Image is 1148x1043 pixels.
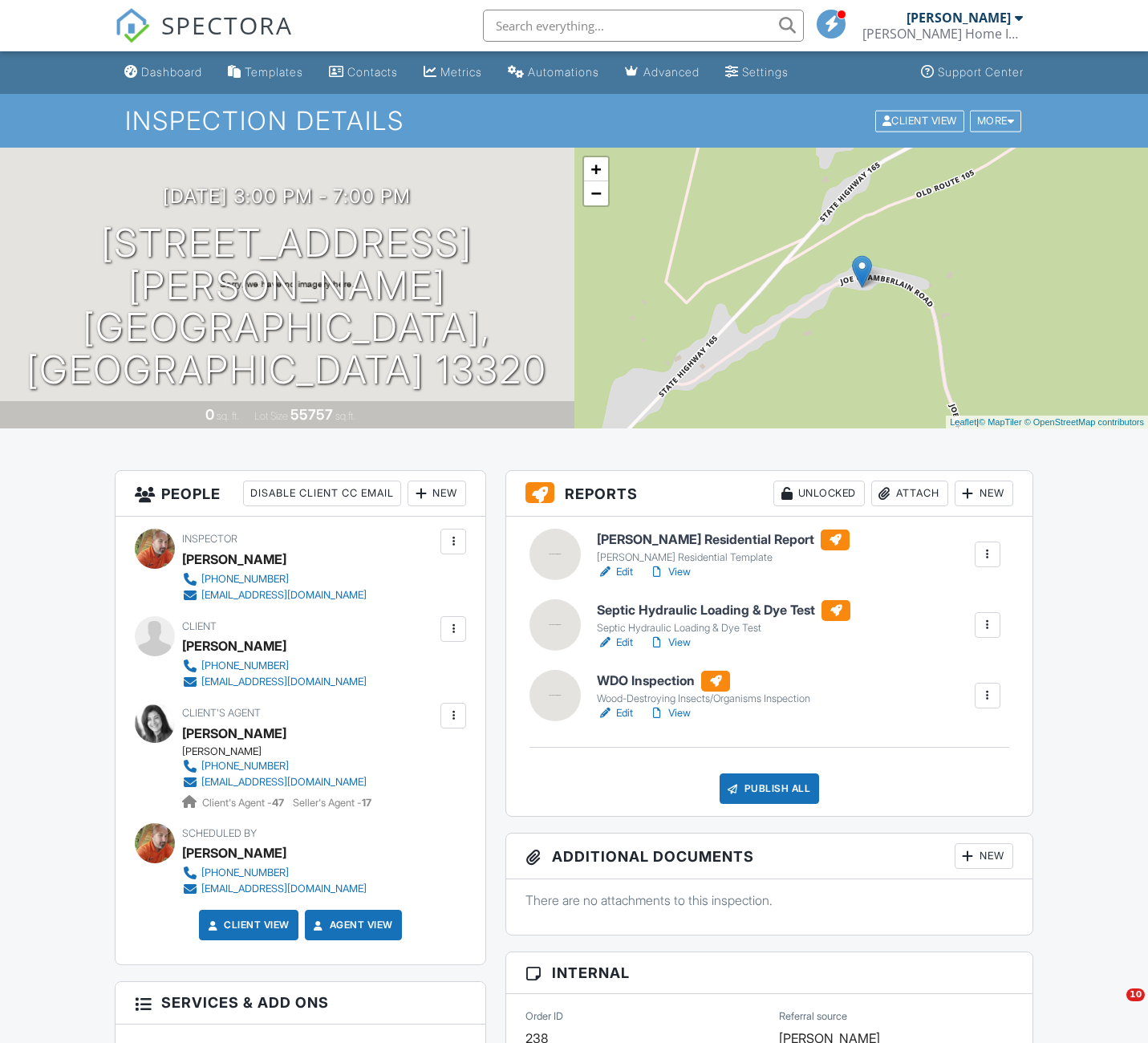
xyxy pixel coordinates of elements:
[182,774,367,790] a: [EMAIL_ADDRESS][DOMAIN_NAME]
[290,406,333,423] div: 55757
[26,222,549,392] h1: [STREET_ADDRESS][PERSON_NAME] [GEOGRAPHIC_DATA], [GEOGRAPHIC_DATA] 13320
[182,707,261,719] span: Client's Agent
[528,65,599,79] div: Automations
[871,481,948,506] div: Attach
[525,1009,563,1024] label: Order ID
[201,676,367,688] div: [EMAIL_ADDRESS][DOMAIN_NAME]
[720,773,820,804] div: Publish All
[182,620,217,632] span: Client
[201,589,367,602] div: [EMAIL_ADDRESS][DOMAIN_NAME]
[125,107,1023,135] h1: Inspection Details
[1093,988,1132,1027] iframe: Intercom live chat
[202,797,286,809] span: Client's Agent -
[408,481,466,506] div: New
[597,600,850,635] a: Septic Hydraulic Loading & Dye Test Septic Hydraulic Loading & Dye Test
[440,65,482,79] div: Metrics
[649,635,691,651] a: View
[182,634,286,658] div: [PERSON_NAME]
[955,843,1013,869] div: New
[115,22,293,55] a: SPECTORA
[938,65,1024,79] div: Support Center
[874,114,968,126] a: Client View
[506,952,1032,994] h3: Internal
[182,674,367,690] a: [EMAIL_ADDRESS][DOMAIN_NAME]
[163,185,411,207] h3: [DATE] 3:00 pm - 7:00 pm
[915,58,1030,87] a: Support Center
[779,1009,847,1024] label: Referral source
[1126,988,1145,1001] span: 10
[201,659,289,672] div: [PHONE_NUMBER]
[182,865,367,881] a: [PHONE_NUMBER]
[862,26,1023,42] div: Kincaid Home Inspection Services
[597,671,810,692] h6: WDO Inspection
[221,58,310,87] a: Templates
[597,600,850,621] h6: Septic Hydraulic Loading & Dye Test
[116,471,485,517] h3: People
[597,635,633,651] a: Edit
[649,705,691,721] a: View
[182,658,367,674] a: [PHONE_NUMBER]
[201,883,367,895] div: [EMAIL_ADDRESS][DOMAIN_NAME]
[875,110,964,132] div: Client View
[141,65,202,79] div: Dashboard
[245,65,303,79] div: Templates
[597,622,850,635] div: Septic Hydraulic Loading & Dye Test
[310,917,393,933] a: Agent View
[950,417,976,427] a: Leaflet
[742,65,789,79] div: Settings
[182,841,286,865] div: [PERSON_NAME]
[584,157,608,181] a: Zoom in
[1024,417,1144,427] a: © OpenStreetMap contributors
[597,564,633,580] a: Edit
[118,58,209,87] a: Dashboard
[182,881,367,897] a: [EMAIL_ADDRESS][DOMAIN_NAME]
[643,65,700,79] div: Advanced
[597,530,850,565] a: [PERSON_NAME] Residential Report [PERSON_NAME] Residential Template
[970,110,1022,132] div: More
[506,834,1032,879] h3: Additional Documents
[201,760,289,773] div: [PHONE_NUMBER]
[955,481,1013,506] div: New
[597,530,850,550] h6: [PERSON_NAME] Residential Report
[243,481,401,506] div: Disable Client CC Email
[182,547,286,571] div: [PERSON_NAME]
[907,10,1011,26] div: [PERSON_NAME]
[597,551,850,564] div: [PERSON_NAME] Residential Template
[115,8,150,43] img: The Best Home Inspection Software - Spectora
[293,797,371,809] span: Seller's Agent -
[205,406,214,423] div: 0
[201,776,367,789] div: [EMAIL_ADDRESS][DOMAIN_NAME]
[597,705,633,721] a: Edit
[182,587,367,603] a: [EMAIL_ADDRESS][DOMAIN_NAME]
[182,721,286,745] a: [PERSON_NAME]
[946,416,1148,429] div: |
[525,891,1013,909] p: There are no attachments to this inspection.
[182,758,367,774] a: [PHONE_NUMBER]
[217,410,239,422] span: sq. ft.
[362,797,371,809] strong: 17
[501,58,606,87] a: Automations (Basic)
[483,10,804,42] input: Search everything...
[649,564,691,580] a: View
[182,827,257,839] span: Scheduled By
[201,573,289,586] div: [PHONE_NUMBER]
[619,58,706,87] a: Advanced
[597,692,810,705] div: Wood-Destroying Insects/Organisms Inspection
[979,417,1022,427] a: © MapTiler
[182,533,237,545] span: Inspector
[254,410,288,422] span: Lot Size
[201,866,289,879] div: [PHONE_NUMBER]
[322,58,404,87] a: Contacts
[506,471,1032,517] h3: Reports
[182,745,379,758] div: [PERSON_NAME]
[116,982,485,1024] h3: Services & Add ons
[417,58,489,87] a: Metrics
[719,58,795,87] a: Settings
[597,671,810,706] a: WDO Inspection Wood-Destroying Insects/Organisms Inspection
[773,481,865,506] div: Unlocked
[182,571,367,587] a: [PHONE_NUMBER]
[272,797,284,809] strong: 47
[335,410,355,422] span: sq.ft.
[584,181,608,205] a: Zoom out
